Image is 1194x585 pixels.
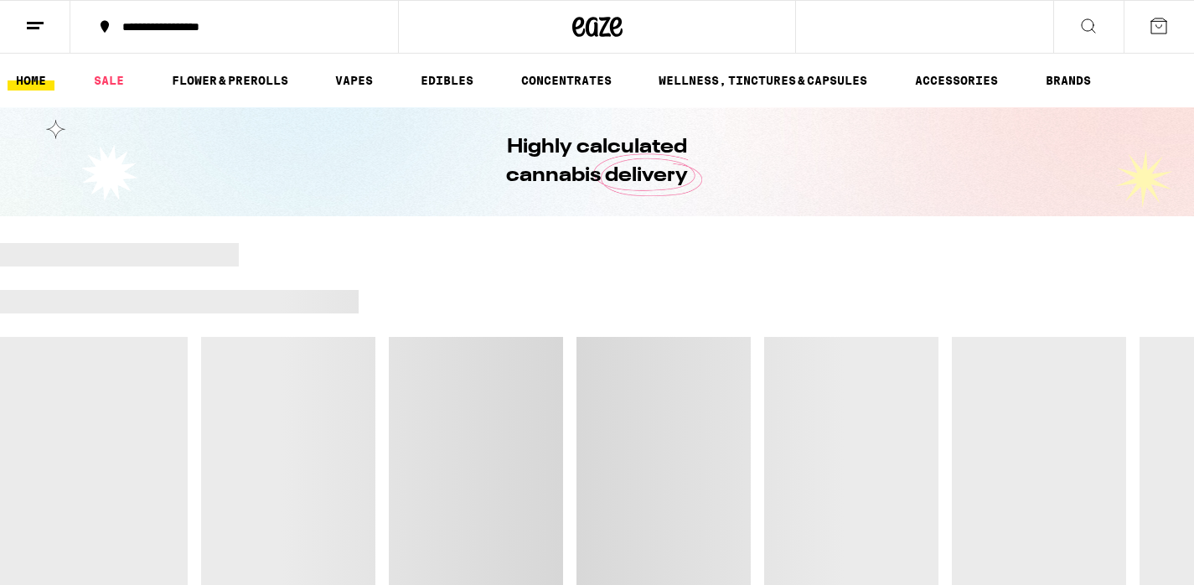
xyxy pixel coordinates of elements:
[513,70,620,91] a: CONCENTRATES
[85,70,132,91] a: SALE
[907,70,1006,91] a: ACCESSORIES
[459,133,736,190] h1: Highly calculated cannabis delivery
[412,70,482,91] a: EDIBLES
[650,70,876,91] a: WELLNESS, TINCTURES & CAPSULES
[327,70,381,91] a: VAPES
[1037,70,1099,91] button: BRANDS
[163,70,297,91] a: FLOWER & PREROLLS
[8,70,54,91] a: HOME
